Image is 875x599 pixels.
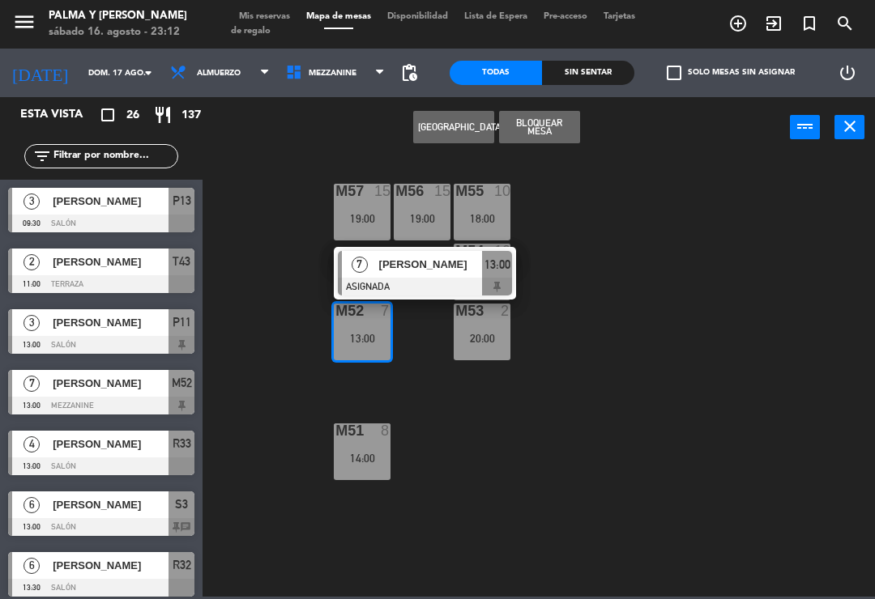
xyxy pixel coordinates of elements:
span: M52 [172,373,192,393]
div: M56 [395,184,396,198]
span: 137 [181,106,201,125]
div: Sin sentar [542,61,634,85]
i: turned_in_not [800,14,819,33]
i: close [840,117,860,136]
div: 8 [381,423,391,438]
span: BUSCAR [827,10,863,37]
span: [PERSON_NAME] [379,256,483,273]
div: 7 [381,304,391,318]
div: M53 [455,304,456,318]
span: Mapa de mesas [298,12,379,21]
span: Lista de Espera [456,12,536,21]
span: 2 [23,254,40,270]
span: Mezzanine [309,69,356,78]
div: M52 [335,304,336,318]
div: Palma y [PERSON_NAME] [49,8,187,24]
div: 10 [494,244,510,258]
span: 7 [352,257,368,273]
span: 6 [23,558,40,574]
span: Reserva especial [792,10,827,37]
i: search [835,14,855,33]
span: T43 [173,252,190,271]
div: 13:00 [334,333,391,344]
span: 13:00 [484,255,510,274]
div: 15 [434,184,450,198]
span: RESERVAR MESA [720,10,756,37]
div: Todas [450,61,542,85]
span: [PERSON_NAME] [53,435,169,452]
span: 3 [23,315,40,331]
i: restaurant [153,105,173,125]
i: add_circle_outline [728,14,748,33]
div: sábado 16. agosto - 23:12 [49,24,187,40]
span: [PERSON_NAME] [53,193,169,210]
div: 14:00 [334,452,391,464]
div: 20:00 [454,333,510,344]
div: M57 [335,184,336,198]
span: WALK IN [756,10,792,37]
label: Solo mesas sin asignar [667,66,795,80]
span: S3 [175,495,188,514]
i: crop_square [98,105,117,125]
span: Mis reservas [231,12,298,21]
span: 3 [23,193,40,210]
span: Disponibilidad [379,12,456,21]
i: arrow_drop_down [139,63,158,83]
input: Filtrar por nombre... [52,147,177,165]
span: [PERSON_NAME] [53,314,169,331]
span: [PERSON_NAME] [53,375,169,392]
span: 26 [126,106,139,125]
span: 4 [23,436,40,452]
div: 18:00 [454,213,510,224]
button: power_input [790,115,820,139]
button: menu [12,10,36,40]
div: 19:00 [334,213,391,224]
div: 10 [494,184,510,198]
i: power_input [796,117,815,136]
span: Pre-acceso [536,12,595,21]
div: Esta vista [8,105,117,125]
span: R33 [173,434,191,453]
div: M54 [455,244,456,258]
div: 2 [501,304,510,318]
span: P11 [173,312,191,332]
span: P13 [173,191,191,210]
button: Bloquear Mesa [499,111,580,143]
span: pending_actions [399,63,419,83]
div: 15 [374,184,391,198]
i: filter_list [32,147,52,166]
div: M55 [455,184,456,198]
span: 7 [23,376,40,392]
button: close [834,115,864,139]
i: exit_to_app [764,14,783,33]
div: M51 [335,423,336,438]
span: [PERSON_NAME] [53,557,169,574]
span: check_box_outline_blank [667,66,681,80]
button: [GEOGRAPHIC_DATA] [413,111,494,143]
span: Almuerzo [197,69,241,78]
i: power_settings_new [838,63,857,83]
span: 6 [23,497,40,513]
span: R32 [173,555,191,575]
span: [PERSON_NAME] [53,496,169,513]
i: menu [12,10,36,34]
div: 19:00 [394,213,450,224]
span: [PERSON_NAME] [53,253,169,270]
